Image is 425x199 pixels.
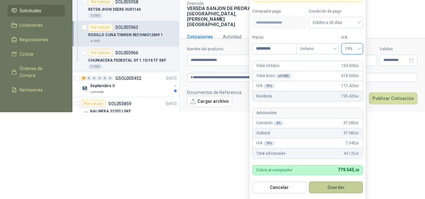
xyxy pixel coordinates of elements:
[115,76,141,80] p: GSOL005452
[92,76,97,80] div: 0
[88,58,166,64] p: CHUMACERA PEDESTAL SY 1.15/16 TF SKF
[115,25,138,30] p: SOL055963
[88,7,141,13] p: RETEN JHON DEERE SU51144
[300,44,335,53] span: Unitario
[346,140,359,146] span: 7.045
[8,19,65,31] a: Licitaciones
[355,74,359,78] span: ,00
[187,46,289,52] label: Nombre del producto
[97,76,102,80] div: 0
[108,76,113,80] div: 0
[90,108,131,114] p: BALINERA 32207J SKF
[341,83,359,89] span: 117.420
[81,76,86,80] div: 10
[81,100,106,108] div: Por cotizar
[81,85,89,92] img: Company Logo
[355,95,359,98] span: ,00
[355,64,359,68] span: ,00
[256,63,279,69] p: Valor Unitario
[263,84,275,89] div: 19 %
[355,131,359,135] span: ,00
[20,86,43,93] span: Remisiones
[90,90,104,95] p: Laminate
[309,8,363,14] label: Condición de pago
[187,1,254,6] p: Dirección
[187,6,254,27] p: VEREDA SANJON DE PIEDRA [GEOGRAPHIC_DATA] , [PERSON_NAME][GEOGRAPHIC_DATA]
[276,74,291,79] div: x 4 UND
[87,76,91,80] div: 0
[20,36,48,43] span: Negociaciones
[187,96,232,107] button: Cargar archivo
[341,35,363,41] label: IVA
[274,121,283,126] div: 6 %
[256,151,286,157] p: Total adicionales
[380,46,417,52] label: Validez
[256,120,283,126] p: Comisión
[355,152,359,155] span: ,20
[343,130,359,136] span: 37.080
[166,101,177,107] p: [DATE]
[88,49,113,57] div: Por cotizar
[355,121,359,125] span: ,00
[345,44,359,53] span: 19%
[88,32,163,38] p: RODILLO CUNA TIMKEN REF/HM212049 1
[341,93,359,99] span: 735.420
[187,89,241,96] p: Documentos de Referencia
[355,141,359,145] span: ,20
[20,22,43,29] span: Licitaciones
[8,84,65,96] a: Remisiones
[252,8,306,14] label: Comprador paga
[72,21,179,47] a: Por cotizarSOL055963RODILLO CUNA TIMKEN REF/HM212049 14 UND
[8,48,65,60] a: Cotizar
[223,33,241,40] div: Actividad
[187,33,213,40] div: Cotizaciones
[72,97,179,123] a: Por cotizarSOL055859[DATE] Company LogoBALINERA 32207J SKF
[20,65,59,79] span: Órdenes de Compra
[355,84,359,88] span: ,00
[88,13,103,18] div: 3 UND
[88,39,103,44] div: 4 UND
[343,151,359,157] span: 44.125
[72,47,179,72] a: Por cotizarSOL055966CHUMACERA PEDESTAL SY 1.15/16 TF SKF2 UND
[309,181,363,193] button: Guardar
[90,83,115,89] p: Septiembre II
[354,168,359,172] span: ,20
[338,167,359,172] span: 779.545
[166,75,177,81] p: [DATE]
[256,110,276,116] p: Adicionales
[20,7,41,14] span: Solicitudes
[88,24,113,31] div: Por cotizar
[263,141,275,146] div: 19 %
[256,130,270,136] p: Subtotal
[256,73,292,79] p: Valor bruto
[256,140,275,146] p: IVA
[8,5,65,17] a: Solicitudes
[313,18,359,27] span: Crédito a 30 días
[343,120,359,126] span: 37.080
[20,51,34,58] span: Cotizar
[256,168,292,172] p: Cobro al comprador
[108,102,131,106] p: SOL055859
[81,75,178,95] a: 10 0 0 0 0 0 GSOL005452[DATE] Company LogoSeptiembre IILaminate
[81,110,89,118] img: Company Logo
[88,64,103,69] div: 2 UND
[369,92,417,104] button: Publicar Cotización
[341,63,359,69] span: 154.500
[252,181,306,193] button: Cancelar
[256,83,275,89] p: IVA
[341,73,359,79] span: 618.000
[256,93,272,99] p: Recibirás
[103,76,107,80] div: 0
[252,35,296,41] label: Precio
[8,63,65,81] a: Órdenes de Compra
[8,34,65,46] a: Negociaciones
[115,51,138,55] p: SOL055966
